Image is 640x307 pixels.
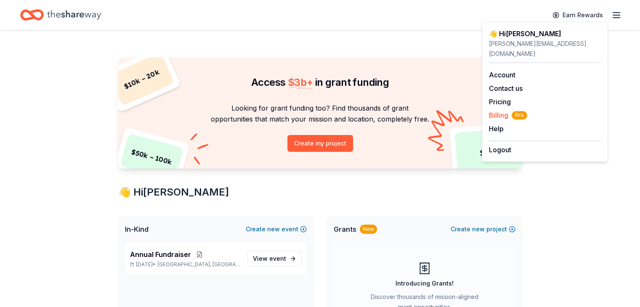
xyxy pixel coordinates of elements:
[130,249,191,259] span: Annual Fundraiser
[128,103,512,125] p: Looking for grant funding too? Find thousands of grant opportunities that match your mission and ...
[269,255,286,262] span: event
[334,224,356,234] span: Grants
[489,98,511,106] a: Pricing
[130,261,241,268] p: [DATE] •
[251,76,389,88] span: Access in grant funding
[20,5,101,25] a: Home
[396,278,454,288] div: Introducing Grants!
[451,224,515,234] button: Createnewproject
[489,110,527,120] button: BillingPro
[253,254,286,264] span: View
[489,83,523,93] button: Contact us
[157,261,240,268] span: [GEOGRAPHIC_DATA], [GEOGRAPHIC_DATA]
[247,251,302,266] a: View event
[472,224,485,234] span: new
[512,111,527,119] span: Pro
[125,224,149,234] span: In-Kind
[489,124,504,134] button: Help
[118,185,522,199] div: 👋 Hi [PERSON_NAME]
[246,224,307,234] button: Createnewevent
[547,8,608,23] a: Earn Rewards
[489,110,527,120] span: Billing
[109,52,174,106] div: $ 10k – 20k
[360,225,377,234] div: New
[489,29,601,39] div: 👋 Hi [PERSON_NAME]
[489,145,511,155] button: Logout
[489,39,601,59] div: [PERSON_NAME][EMAIL_ADDRESS][DOMAIN_NAME]
[267,224,280,234] span: new
[287,135,353,152] button: Create my project
[288,76,313,88] span: $ 3b +
[489,71,515,79] a: Account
